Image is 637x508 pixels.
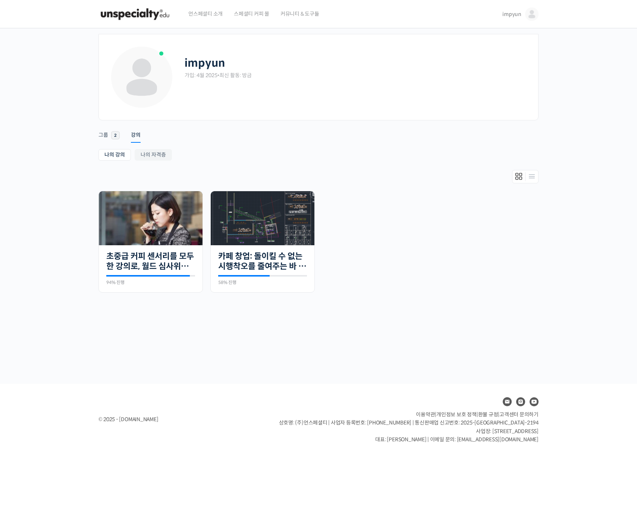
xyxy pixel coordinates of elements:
[218,251,307,272] a: 카페 창업: 돌이킬 수 없는 시행착오를 줄여주는 바 설계 노하우
[218,280,307,285] div: 58% 진행
[217,72,219,79] span: •
[185,72,527,79] div: 가입: 4월 2025 최신 활동: 방금
[135,149,172,161] a: 나의 자격증
[478,411,498,418] a: 환불 규정
[512,170,539,183] div: Members directory secondary navigation
[131,122,141,141] a: 강의
[98,414,260,425] div: © 2025 - [DOMAIN_NAME]
[98,149,539,163] nav: Sub Menu
[131,132,141,143] div: 강의
[185,57,225,70] h2: impyun
[502,11,521,18] span: impyun
[499,411,539,418] span: 고객센터 문의하기
[98,122,120,141] a: 그룹 2
[436,411,477,418] a: 개인정보 보호 정책
[98,132,108,143] div: 그룹
[106,251,195,272] a: 초중급 커피 센서리를 모두 한 강의로, 월드 심사위원의 센서리 클래스
[98,149,131,161] a: 나의 강의
[416,411,435,418] a: 이용약관
[106,280,195,285] div: 94% 진행
[279,410,539,444] p: | | | 상호명: (주)언스페셜티 | 사업자 등록번호: [PHONE_NUMBER] | 통신판매업 신고번호: 2025-[GEOGRAPHIC_DATA]-2194 사업장: [ST...
[111,131,120,139] span: 2
[110,45,173,109] img: Profile photo of impyun1745311155
[98,122,539,141] nav: Primary menu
